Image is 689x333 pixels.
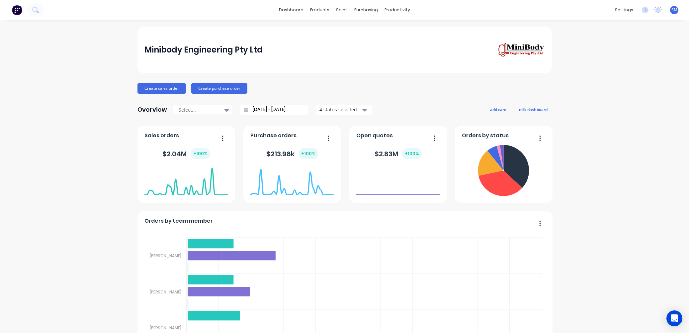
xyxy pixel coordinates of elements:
[307,5,333,15] div: products
[319,106,361,113] div: 4 status selected
[351,5,381,15] div: purchasing
[144,43,263,56] div: Minibody Engineering Pty Ltd
[299,148,318,159] div: + 100 %
[162,148,210,159] div: $ 2.04M
[612,5,637,15] div: settings
[402,148,422,159] div: + 100 %
[191,83,247,94] button: Create purchase order
[333,5,351,15] div: sales
[137,83,186,94] button: Create sales order
[498,42,545,57] img: Minibody Engineering Pty Ltd
[276,5,307,15] a: dashboard
[666,310,682,326] div: Open Intercom Messenger
[144,217,213,225] span: Orders by team member
[191,148,210,159] div: + 100 %
[316,105,372,115] button: 4 status selected
[486,105,511,114] button: add card
[266,148,318,159] div: $ 213.98k
[250,132,297,140] span: Purchase orders
[462,132,509,140] span: Orders by status
[671,7,677,13] span: SM
[150,253,181,259] tspan: [PERSON_NAME]
[381,5,413,15] div: productivity
[375,148,422,159] div: $ 2.83M
[144,132,179,140] span: Sales orders
[150,289,181,295] tspan: [PERSON_NAME]
[150,325,181,331] tspan: [PERSON_NAME]
[137,103,167,116] div: Overview
[515,105,552,114] button: edit dashboard
[356,132,393,140] span: Open quotes
[12,5,22,15] img: Factory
